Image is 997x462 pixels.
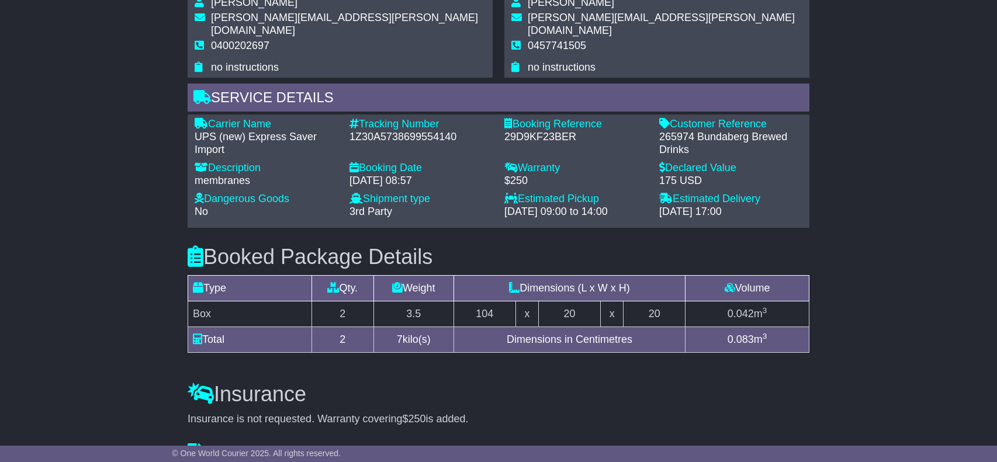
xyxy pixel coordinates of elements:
span: [PERSON_NAME][EMAIL_ADDRESS][PERSON_NAME][DOMAIN_NAME] [211,12,478,36]
div: Estimated Pickup [504,193,648,206]
span: 0457741505 [528,40,586,51]
span: 0.083 [728,334,754,345]
td: x [515,301,538,327]
td: 20 [624,301,686,327]
div: Insurance is not requested. Warranty covering is added. [188,413,809,426]
td: m [686,327,809,353]
div: [DATE] 09:00 to 14:00 [504,206,648,218]
span: 0.042 [728,308,754,319]
td: 104 [454,301,515,327]
td: 20 [539,301,601,327]
div: Customer Reference [659,118,802,131]
sup: 3 [763,306,767,315]
div: Booking Reference [504,118,648,131]
span: no instructions [211,61,279,73]
div: 1Z30A5738699554140 [349,131,493,144]
h3: Insurance [188,383,809,406]
td: Dimensions in Centimetres [454,327,685,353]
span: $250 [403,413,426,425]
td: 2 [311,327,373,353]
div: Warranty [504,162,648,175]
div: 175 USD [659,175,802,187]
div: Booking Date [349,162,493,175]
div: Service Details [188,84,809,115]
span: [PERSON_NAME][EMAIL_ADDRESS][PERSON_NAME][DOMAIN_NAME] [528,12,795,36]
span: no instructions [528,61,596,73]
td: Volume [686,276,809,301]
div: membranes [195,175,338,187]
div: Dangerous Goods [195,193,338,206]
td: Qty. [311,276,373,301]
td: Total [188,327,312,353]
td: Dimensions (L x W x H) [454,276,685,301]
div: [DATE] 17:00 [659,206,802,218]
td: m [686,301,809,327]
td: 2 [311,301,373,327]
div: Shipment type [349,193,493,206]
td: kilo(s) [373,327,454,353]
span: 3rd Party [349,206,392,217]
span: 7 [397,334,403,345]
div: 29D9KF23BER [504,131,648,144]
div: UPS (new) Express Saver Import [195,131,338,156]
span: 0400202697 [211,40,269,51]
span: © One World Courier 2025. All rights reserved. [172,449,341,458]
div: Declared Value [659,162,802,175]
td: 3.5 [373,301,454,327]
div: 265974 Bundaberg Brewed Drinks [659,131,802,156]
sup: 3 [763,332,767,341]
h3: Booked Package Details [188,245,809,269]
td: Type [188,276,312,301]
div: Estimated Delivery [659,193,802,206]
span: No [195,206,208,217]
div: $250 [504,175,648,187]
div: [DATE] 08:57 [349,175,493,187]
td: Weight [373,276,454,301]
div: Carrier Name [195,118,338,131]
div: Tracking Number [349,118,493,131]
td: Box [188,301,312,327]
td: x [600,301,623,327]
div: Description [195,162,338,175]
